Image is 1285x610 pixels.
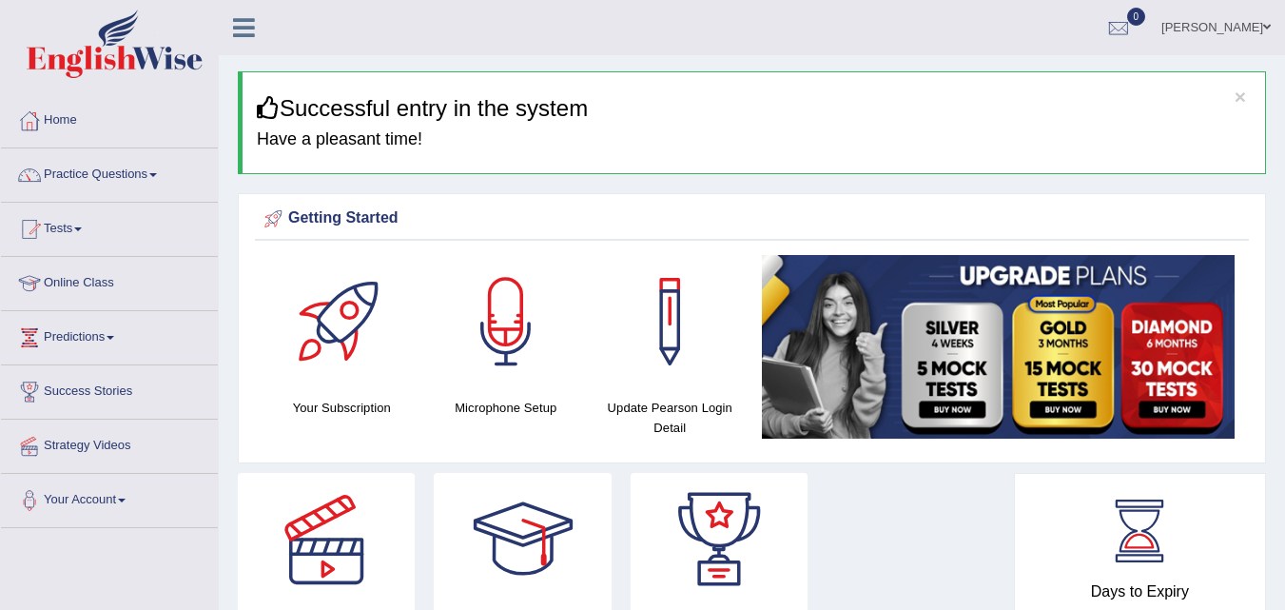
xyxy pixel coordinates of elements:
[762,255,1236,439] img: small5.jpg
[1036,583,1244,600] h4: Days to Expiry
[434,398,579,418] h4: Microphone Setup
[1,474,218,521] a: Your Account
[257,96,1251,121] h3: Successful entry in the system
[1,365,218,413] a: Success Stories
[1,257,218,305] a: Online Class
[597,398,743,438] h4: Update Pearson Login Detail
[260,205,1244,233] div: Getting Started
[1,203,218,250] a: Tests
[1235,87,1246,107] button: ×
[1,311,218,359] a: Predictions
[1127,8,1146,26] span: 0
[269,398,415,418] h4: Your Subscription
[1,420,218,467] a: Strategy Videos
[1,94,218,142] a: Home
[257,130,1251,149] h4: Have a pleasant time!
[1,148,218,196] a: Practice Questions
